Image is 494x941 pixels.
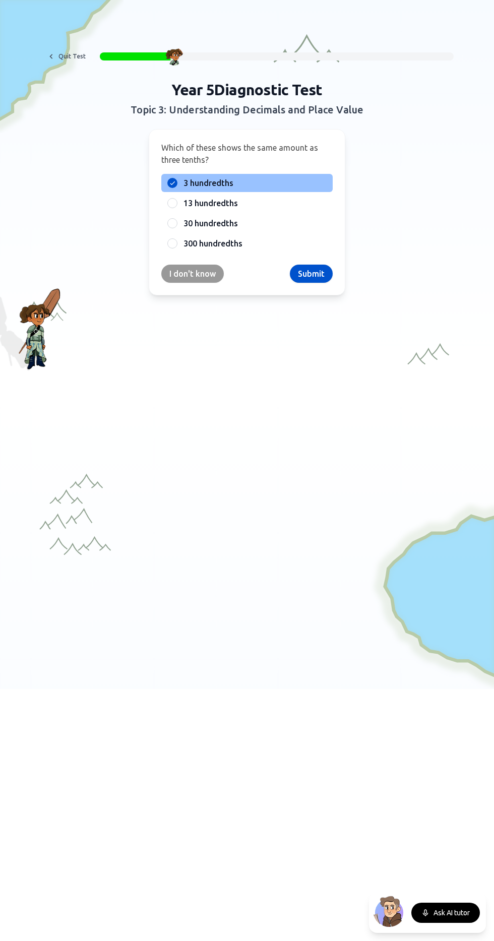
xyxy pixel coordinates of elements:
span: Which of these shows the same amount as three tenths? [161,143,318,164]
span: 300 hundredths [183,237,242,249]
h2: Topic 3: Understanding Decimals and Place Value [61,103,433,117]
button: Quit Test [40,48,92,65]
button: Ask AI tutor [411,903,480,923]
span: 13 hundredths [183,197,238,209]
span: 3 hundredths [183,177,233,189]
img: Character [165,47,183,66]
img: North [373,895,405,927]
span: 30 hundredths [183,217,238,229]
button: I don't know [161,265,224,283]
button: Submit [290,265,333,283]
h1: Year 5 Diagnostic Test [61,81,433,99]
